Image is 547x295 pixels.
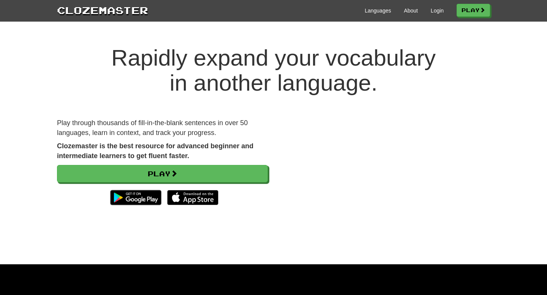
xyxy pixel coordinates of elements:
a: Languages [365,7,391,14]
img: Get it on Google Play [106,186,165,209]
a: About [404,7,418,14]
a: Login [431,7,444,14]
p: Play through thousands of fill-in-the-blank sentences in over 50 languages, learn in context, and... [57,118,268,138]
a: Play [457,4,490,17]
a: Play [57,165,268,182]
strong: Clozemaster is the best resource for advanced beginner and intermediate learners to get fluent fa... [57,142,253,160]
img: Download_on_the_App_Store_Badge_US-UK_135x40-25178aeef6eb6b83b96f5f2d004eda3bffbb37122de64afbaef7... [167,190,218,205]
a: Clozemaster [57,3,148,17]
